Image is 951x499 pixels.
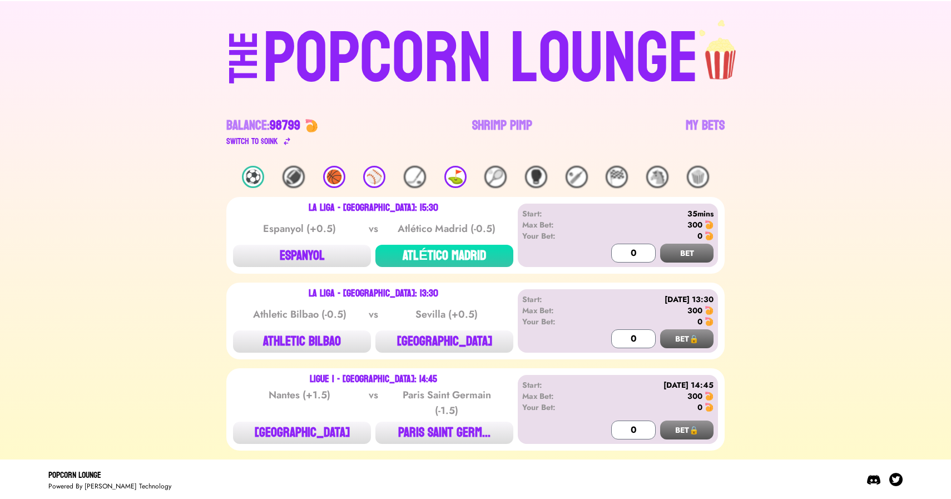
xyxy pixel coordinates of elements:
[233,330,371,353] button: ATHLETIC BILBAO
[867,473,880,486] img: Discord
[244,387,356,418] div: Nantes (+1.5)
[375,422,513,444] button: PARIS SAINT GERM...
[305,119,318,132] img: 🍤
[244,221,356,236] div: Espanyol (+0.5)
[697,402,702,413] div: 0
[889,473,903,486] img: Twitter
[484,166,507,188] div: 🎾
[366,221,380,236] div: vs
[233,245,371,267] button: ESPANYOL
[522,230,586,241] div: Your Bet:
[606,166,628,188] div: 🏁
[244,307,356,322] div: Athletic Bilbao (-0.5)
[660,329,714,348] button: BET🔒
[323,166,345,188] div: 🏀
[687,391,702,402] div: 300
[270,113,300,137] span: 98799
[363,166,385,188] div: ⚾️
[586,379,714,391] div: [DATE] 14:45
[687,166,709,188] div: 🍿
[525,166,547,188] div: 🥊
[226,135,278,148] div: Switch to $ OINK
[48,468,171,482] div: Popcorn Lounge
[586,208,714,219] div: 35mins
[646,166,668,188] div: 🐴
[224,32,264,106] div: THE
[705,220,714,229] img: 🍤
[705,317,714,326] img: 🍤
[522,219,586,230] div: Max Bet:
[310,375,437,384] div: Ligue 1 - [GEOGRAPHIC_DATA]: 14:45
[226,117,300,135] div: Balance:
[566,166,588,188] div: 🏏
[522,208,586,219] div: Start:
[366,387,380,418] div: vs
[375,330,513,353] button: [GEOGRAPHIC_DATA]
[522,305,586,316] div: Max Bet:
[375,245,513,267] button: ATLÉTICO MADRID
[687,219,702,230] div: 300
[309,289,438,298] div: La Liga - [GEOGRAPHIC_DATA]: 13:30
[705,392,714,401] img: 🍤
[48,482,171,491] div: Powered By [PERSON_NAME] Technology
[263,23,699,95] div: POPCORN LOUNGE
[404,166,426,188] div: 🏒
[309,204,438,213] div: La Liga - [GEOGRAPHIC_DATA]: 15:30
[586,294,714,305] div: [DATE] 13:30
[660,421,714,439] button: BET🔒
[697,230,702,241] div: 0
[233,422,371,444] button: [GEOGRAPHIC_DATA]
[390,307,503,322] div: Sevilla (+0.5)
[660,244,714,263] button: BET
[242,166,264,188] div: ⚽️
[133,19,818,95] a: THEPOPCORN LOUNGEpopcorn
[390,221,503,236] div: Atlético Madrid (-0.5)
[522,391,586,402] div: Max Bet:
[699,19,744,81] img: popcorn
[522,402,586,413] div: Your Bet:
[472,117,532,148] a: Shrimp Pimp
[522,294,586,305] div: Start:
[705,306,714,315] img: 🍤
[705,403,714,412] img: 🍤
[697,316,702,327] div: 0
[687,305,702,316] div: 300
[366,307,380,322] div: vs
[283,166,305,188] div: 🏈
[390,387,503,418] div: Paris Saint Germain (-1.5)
[444,166,467,188] div: ⛳️
[522,379,586,391] div: Start:
[522,316,586,327] div: Your Bet:
[705,231,714,240] img: 🍤
[686,117,725,148] a: My Bets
